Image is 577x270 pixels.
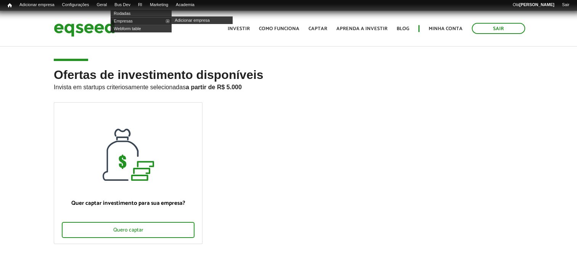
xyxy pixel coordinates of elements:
a: Geral [93,2,111,8]
a: Captar [309,26,327,31]
a: Quer captar investimento para sua empresa? Quero captar [54,102,203,244]
a: Rodadas [111,10,172,17]
a: Como funciona [259,26,299,31]
strong: [PERSON_NAME] [519,2,554,7]
a: Sair [472,23,525,34]
a: Olá[PERSON_NAME] [509,2,558,8]
h2: Ofertas de investimento disponíveis [54,68,523,102]
a: Configurações [58,2,93,8]
div: Quero captar [62,222,194,238]
a: Início [4,2,16,9]
a: Bus Dev [111,2,134,8]
a: Blog [397,26,409,31]
span: Início [8,3,12,8]
a: Investir [228,26,250,31]
a: RI [134,2,146,8]
a: Academia [172,2,198,8]
p: Quer captar investimento para sua empresa? [62,200,194,207]
p: Invista em startups criteriosamente selecionadas [54,82,523,91]
img: EqSeed [54,18,115,39]
a: Sair [558,2,573,8]
a: Adicionar empresa [16,2,58,8]
a: Minha conta [429,26,463,31]
a: Marketing [146,2,172,8]
a: Aprenda a investir [336,26,387,31]
strong: a partir de R$ 5.000 [186,84,242,90]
